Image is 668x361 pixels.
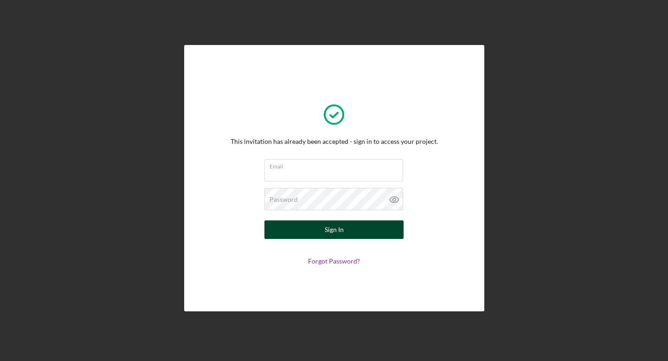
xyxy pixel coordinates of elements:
[270,160,403,170] label: Email
[264,220,404,239] button: Sign In
[308,257,360,265] a: Forgot Password?
[270,196,298,203] label: Password
[231,138,438,145] div: This invitation has already been accepted - sign in to access your project.
[325,220,344,239] div: Sign In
